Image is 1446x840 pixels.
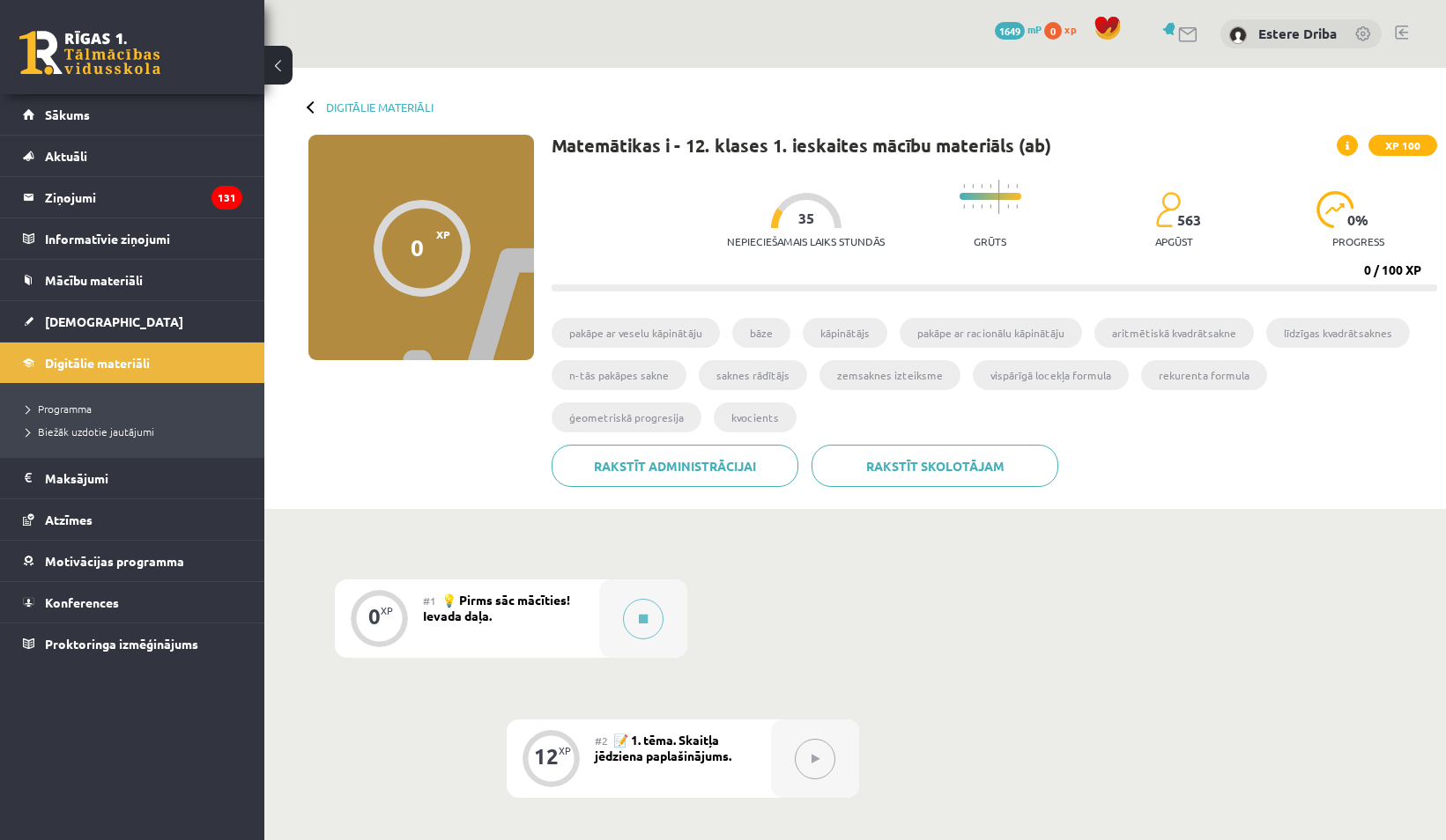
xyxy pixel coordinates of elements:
legend: Maksājumi [45,458,242,498]
img: icon-short-line-57e1e144782c952c97e751825c79c345078a6d821885a25fce030b3d8c18986b.svg [981,204,983,209]
span: mP [1027,22,1042,36]
li: saknes rādītājs [699,360,807,390]
li: kvocients [714,402,797,432]
img: icon-short-line-57e1e144782c952c97e751825c79c345078a6d821885a25fce030b3d8c18986b.svg [1016,204,1018,209]
span: Programma [26,402,92,416]
h1: Matemātikas i - 12. klases 1. ieskaites mācību materiāls (ab) [552,135,1051,156]
li: pakāpe ar veselu kāpinātāju [552,318,720,348]
a: Mācību materiāli [23,260,242,300]
a: Maksājumi [23,458,242,498]
img: Estere Driba [1229,26,1247,44]
a: Rīgas 1. Tālmācības vidusskola [19,31,160,75]
div: 12 [534,748,559,764]
a: 1649 mP [995,22,1042,36]
p: Nepieciešamais laiks stundās [727,235,885,247]
p: apgūst [1155,235,1193,247]
a: Rakstīt administrācijai [552,445,798,487]
a: Ziņojumi131 [23,177,242,217]
li: bāze [732,318,790,348]
img: icon-short-line-57e1e144782c952c97e751825c79c345078a6d821885a25fce030b3d8c18986b.svg [963,204,965,209]
div: 0 [368,608,381,624]
img: icon-short-line-57e1e144782c952c97e751825c79c345078a6d821885a25fce030b3d8c18986b.svg [1007,204,1009,209]
legend: Ziņojumi [45,177,242,217]
div: XP [559,746,571,755]
legend: Informatīvie ziņojumi [45,218,242,259]
a: Sākums [23,94,242,135]
a: Programma [26,401,247,416]
span: Motivācijas programma [45,553,184,569]
span: #2 [595,733,608,748]
a: Estere Driba [1258,25,1337,42]
a: Digitālie materiāli [23,343,242,383]
span: Aktuāli [45,148,87,164]
img: icon-short-line-57e1e144782c952c97e751825c79c345078a6d821885a25fce030b3d8c18986b.svg [1007,184,1009,188]
li: n-tās pakāpes sakne [552,360,686,390]
p: progress [1332,235,1384,247]
a: Digitālie materiāli [326,100,434,114]
li: vispārīgā locekļa formula [973,360,1129,390]
span: 0 [1044,22,1062,40]
span: Digitālie materiāli [45,355,150,371]
span: #1 [423,593,436,608]
a: Motivācijas programma [23,541,242,581]
li: aritmētiskā kvadrātsakne [1094,318,1254,348]
span: 💡 Pirms sāc mācīties! Ievada daļa. [423,592,570,623]
img: icon-short-line-57e1e144782c952c97e751825c79c345078a6d821885a25fce030b3d8c18986b.svg [981,184,983,188]
a: Konferences [23,582,242,623]
span: 1649 [995,22,1025,40]
div: XP [381,606,393,615]
a: Aktuāli [23,136,242,176]
img: icon-short-line-57e1e144782c952c97e751825c79c345078a6d821885a25fce030b3d8c18986b.svg [963,184,965,188]
span: Atzīmes [45,512,93,527]
i: 131 [211,186,242,210]
img: icon-short-line-57e1e144782c952c97e751825c79c345078a6d821885a25fce030b3d8c18986b.svg [990,204,991,209]
span: Proktoringa izmēģinājums [45,636,198,652]
span: [DEMOGRAPHIC_DATA] [45,313,183,329]
li: rekurenta formula [1141,360,1267,390]
span: xp [1064,22,1076,36]
span: Biežāk uzdotie jautājumi [26,424,154,438]
p: Grūts [974,235,1006,247]
li: kāpinātājs [803,318,887,348]
span: 0 % [1347,212,1369,228]
a: 0 xp [1044,22,1085,36]
span: 35 [798,210,814,226]
li: zemsaknes izteiksme [819,360,960,390]
a: Rakstīt skolotājam [812,445,1058,487]
img: students-c634bb4e5e11cddfef0936a35e636f08e4e9abd3cc4e673bd6f9a4125e45ecb1.svg [1155,191,1181,228]
li: līdzīgas kvadrātsaknes [1266,318,1410,348]
span: 563 [1177,212,1201,228]
span: XP [436,228,450,240]
img: icon-short-line-57e1e144782c952c97e751825c79c345078a6d821885a25fce030b3d8c18986b.svg [1016,184,1018,188]
img: icon-progress-161ccf0a02000e728c5f80fcf4c31c7af3da0e1684b2b1d7c360e028c24a22f1.svg [1316,191,1354,228]
a: Biežāk uzdotie jautājumi [26,424,247,439]
li: ģeometriskā progresija [552,402,701,432]
a: [DEMOGRAPHIC_DATA] [23,301,242,342]
span: Sākums [45,107,90,122]
a: Informatīvie ziņojumi [23,218,242,259]
div: 0 [411,234,424,261]
a: Atzīmes [23,499,242,540]
img: icon-short-line-57e1e144782c952c97e751825c79c345078a6d821885a25fce030b3d8c18986b.svg [972,204,974,209]
img: icon-short-line-57e1e144782c952c97e751825c79c345078a6d821885a25fce030b3d8c18986b.svg [990,184,991,188]
img: icon-long-line-d9ea69661e0d244f92f715978eff75569469978d946b2353a9bb055b3ed8787d.svg [998,180,1000,214]
a: Proktoringa izmēģinājums [23,623,242,664]
span: Konferences [45,594,119,610]
li: pakāpe ar racionālu kāpinātāju [900,318,1082,348]
span: 📝 1. tēma. Skaitļa jēdziena paplašinājums. [595,732,731,763]
img: icon-short-line-57e1e144782c952c97e751825c79c345078a6d821885a25fce030b3d8c18986b.svg [972,184,974,188]
span: Mācību materiāli [45,272,143,288]
span: XP 100 [1368,135,1437,156]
